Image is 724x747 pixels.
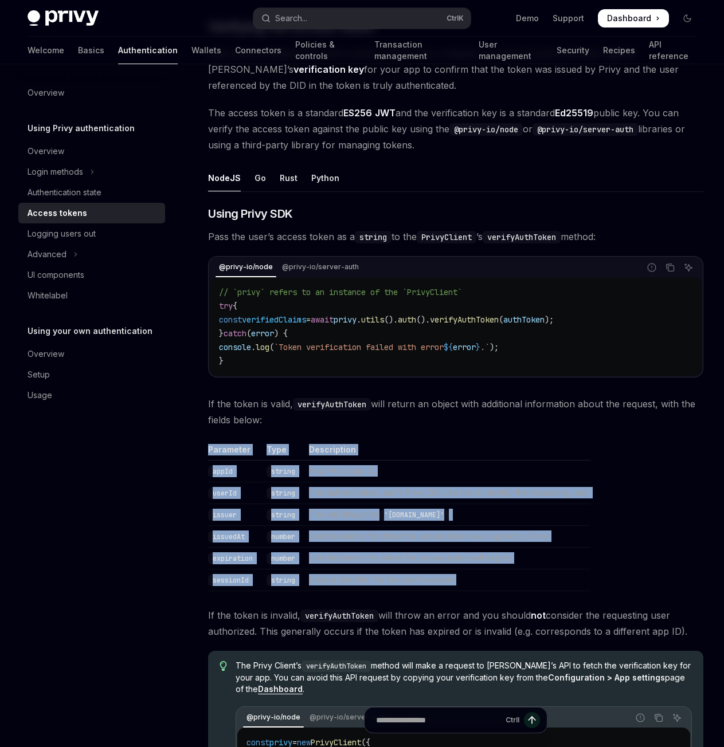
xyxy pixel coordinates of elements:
[311,314,334,325] span: await
[18,182,165,203] a: Authentication state
[503,314,545,325] span: authToken
[216,260,276,274] div: @privy-io/node
[28,227,96,241] div: Logging users out
[524,712,540,728] button: Send message
[219,328,224,339] span: }
[18,244,165,265] button: Toggle Advanced section
[449,123,523,136] code: @privy-io/node
[480,342,490,352] span: .`
[208,466,237,477] code: appId
[219,301,233,311] span: try
[236,660,692,695] span: The Privy Client’s method will make a request to [PERSON_NAME]’s API to fetch the verification ke...
[28,388,52,402] div: Usage
[304,482,590,504] td: The authenticated user’s Privy DID. Use this to identify the requesting user.
[208,553,257,564] code: expiration
[490,342,499,352] span: );
[219,287,462,297] span: // `privy` refers to an instance of the `PrivyClient`
[28,10,99,26] img: dark logo
[384,314,398,325] span: ().
[306,314,311,325] span: =
[417,231,476,243] code: PrivyClient
[258,684,303,694] strong: Dashboard
[300,610,378,622] code: verifyAuthToken
[479,37,543,64] a: User management
[191,37,221,64] a: Wallets
[208,105,703,153] span: The access token is a standard and the verification key is a standard public key. You can verify ...
[18,364,165,385] a: Setup
[255,164,266,191] div: Go
[304,444,590,461] th: Description
[681,260,696,275] button: Ask AI
[293,64,364,75] strong: verification key
[302,660,371,672] code: verifyAuthToken
[376,707,501,733] input: Ask a question...
[28,289,68,302] div: Whitelabel
[334,314,357,325] span: privy
[28,37,64,64] a: Welcome
[220,661,228,671] svg: Tip
[274,328,288,339] span: ) {
[447,14,464,23] span: Ctrl K
[208,509,241,521] code: issuer
[476,342,480,352] span: }
[598,9,669,27] a: Dashboard
[267,553,300,564] code: number
[678,9,696,27] button: Toggle dark mode
[208,531,249,542] code: issuedAt
[379,509,449,521] code: '[DOMAIN_NAME]'
[233,301,237,311] span: {
[28,165,83,179] div: Login methods
[374,37,465,64] a: Transaction management
[663,260,678,275] button: Copy the contents from the code block
[18,223,165,244] a: Logging users out
[262,444,304,461] th: Type
[267,487,300,499] code: string
[18,285,165,306] a: Whitelabel
[398,314,416,325] span: auth
[293,398,371,411] code: verifyAuthToken
[275,11,307,25] div: Search...
[242,314,306,325] span: verifiedClaims
[18,203,165,223] a: Access tokens
[357,314,361,325] span: .
[28,368,50,382] div: Setup
[208,164,241,191] div: NodeJS
[208,487,241,499] code: userId
[555,107,593,119] a: Ed25519
[219,342,251,352] span: console
[295,37,361,64] a: Policies & controls
[256,342,269,352] span: log
[219,314,242,325] span: const
[483,231,561,243] code: verifyAuthToken
[304,460,590,482] td: Your Privy app ID.
[516,13,539,24] a: Demo
[269,342,274,352] span: (
[18,82,165,103] a: Overview
[208,575,253,586] code: sessionId
[251,328,274,339] span: error
[453,342,476,352] span: error
[603,37,635,64] a: Recipes
[280,164,298,191] div: Rust
[644,260,659,275] button: Report incorrect code
[28,347,64,361] div: Overview
[607,13,651,24] span: Dashboard
[28,268,84,282] div: UI components
[246,328,251,339] span: (
[267,575,300,586] code: string
[28,144,64,158] div: Overview
[375,107,396,119] a: JWT
[274,342,444,352] span: `Token verification failed with error
[304,547,590,569] td: Unix timestamp for when the access token will expire.
[430,314,499,325] span: verifyAuthToken
[224,328,246,339] span: catch
[545,314,554,325] span: );
[649,37,696,64] a: API reference
[343,107,372,119] a: ES256
[208,229,703,245] span: Pass the user’s access token as a to the ’s method:
[28,206,87,220] div: Access tokens
[304,569,590,591] td: Unique identifier for the user’s session.
[531,610,546,621] strong: not
[208,607,703,639] span: If the token is invalid, will throw an error and you should consider the requesting user authoriz...
[548,673,665,682] strong: Configuration > App settings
